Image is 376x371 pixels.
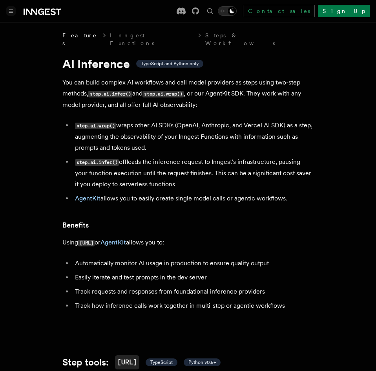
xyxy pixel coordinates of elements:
a: Contact sales [243,5,315,17]
span: TypeScript and Python only [141,61,199,67]
a: AgentKit [75,195,100,202]
a: Inngest Functions [110,31,194,47]
code: step.ai.wrap() [75,123,116,129]
a: Sign Up [318,5,370,17]
a: Steps & Workflows [205,31,314,47]
a: Step tools:[URL] TypeScript Python v0.5+ [62,355,221,369]
p: You can build complex AI workflows and call model providers as steps using two-step methods, and ... [62,77,314,110]
button: Toggle navigation [6,6,16,16]
code: [URL] [115,355,139,369]
code: step.ai.infer() [88,91,132,97]
span: Features [62,31,99,47]
li: allows you to easily create single model calls or agentic workflows. [73,193,314,204]
li: offloads the inference request to Inngest's infrastructure, pausing your function execution until... [73,156,314,190]
h1: AI Inference [62,57,314,71]
button: Find something... [205,6,215,16]
code: step.ai.infer() [75,159,119,166]
a: Benefits [62,220,89,231]
li: Easily iterate and test prompts in the dev server [73,272,314,283]
span: TypeScript [150,359,173,365]
p: Using or allows you to: [62,237,314,248]
li: Track how inference calls work together in multi-step or agentic workflows [73,300,314,311]
span: Python v0.5+ [188,359,216,365]
li: wraps other AI SDKs (OpenAI, Anthropic, and Vercel AI SDK) as a step, augmenting the observabilit... [73,120,314,153]
code: step.ai.wrap() [142,91,184,97]
li: Automatically monitor AI usage in production to ensure quality output [73,258,314,269]
a: AgentKit [100,239,126,246]
li: Track requests and responses from foundational inference providers [73,286,314,297]
code: [URL] [78,240,95,246]
button: Toggle dark mode [218,6,237,16]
